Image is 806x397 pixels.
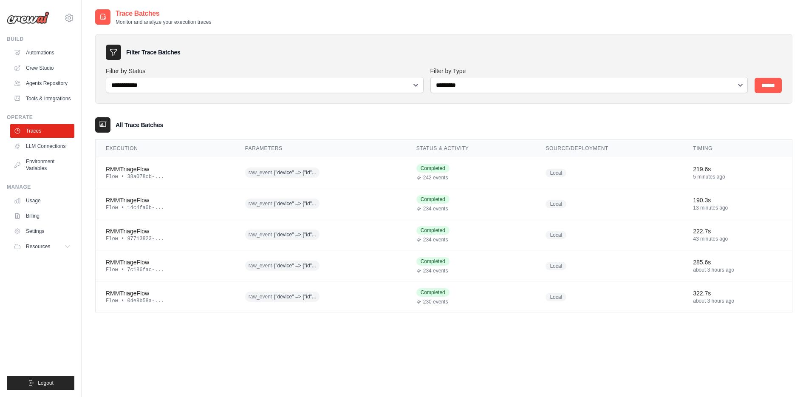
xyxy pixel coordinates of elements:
[26,243,50,250] span: Resources
[245,197,396,210] div: raw_event: {"device" => {"id" => "'10'", "name" => "'Production Server'"}, "message" => "Disk spa...
[7,114,74,121] div: Operate
[245,290,396,303] div: raw_event: {"device" => {"id" => "'10'", "name" => "'Production Server'"}, "message" => "Disk spa...
[96,281,792,312] tr: View details for RMMTriageFlow execution
[96,250,792,281] tr: View details for RMMTriageFlow execution
[274,262,316,269] span: {"device" => {"id"...
[693,196,782,204] div: 190.3s
[38,380,54,386] span: Logout
[274,231,316,238] span: {"device" => {"id"...
[235,140,406,157] th: Parameters
[535,140,683,157] th: Source/Deployment
[249,293,272,300] span: raw_event
[693,165,782,173] div: 219.6s
[416,195,450,204] span: Completed
[106,258,225,267] div: RMMTriageFlow
[693,289,782,298] div: 322.7s
[693,227,782,235] div: 222.7s
[693,258,782,267] div: 285.6s
[7,11,49,24] img: Logo
[693,298,782,304] div: about 3 hours ago
[274,169,316,176] span: {"device" => {"id"...
[416,226,450,235] span: Completed
[245,166,396,179] div: raw_event: {"device" => {"id" => "'10'", "name" => "'Production Server'"}, "message" => "Disk spa...
[693,204,782,211] div: 13 minutes ago
[249,169,272,176] span: raw_event
[406,140,536,157] th: Status & Activity
[106,227,225,235] div: RMMTriageFlow
[693,235,782,242] div: 43 minutes ago
[106,204,225,211] div: Flow • 14c4fa0b-...
[546,200,566,208] span: Local
[106,235,225,242] div: Flow • 97713823-...
[7,376,74,390] button: Logout
[693,173,782,180] div: 5 minutes ago
[546,262,566,270] span: Local
[683,140,792,157] th: Timing
[106,165,225,173] div: RMMTriageFlow
[7,36,74,43] div: Build
[423,298,448,305] span: 230 events
[10,155,74,175] a: Environment Variables
[423,267,448,274] span: 234 events
[245,228,396,241] div: raw_event: {"device" => {"id" => "'10'", "name" => "'Production Server'"}, "message" => "Disk spa...
[10,139,74,153] a: LLM Connections
[96,188,792,219] tr: View details for RMMTriageFlow execution
[106,196,225,204] div: RMMTriageFlow
[126,48,180,57] h3: Filter Trace Batches
[116,9,211,19] h2: Trace Batches
[10,224,74,238] a: Settings
[7,184,74,190] div: Manage
[423,205,448,212] span: 234 events
[416,288,450,297] span: Completed
[423,174,448,181] span: 242 events
[546,231,566,239] span: Local
[249,262,272,269] span: raw_event
[106,173,225,180] div: Flow • 38a078cb-...
[106,67,424,75] label: Filter by Status
[96,157,792,188] tr: View details for RMMTriageFlow execution
[106,298,225,304] div: Flow • 04e8b58a-...
[249,200,272,207] span: raw_event
[249,231,272,238] span: raw_event
[116,121,163,129] h3: All Trace Batches
[10,92,74,105] a: Tools & Integrations
[96,140,235,157] th: Execution
[10,209,74,223] a: Billing
[10,46,74,60] a: Automations
[274,293,316,300] span: {"device" => {"id"...
[10,194,74,207] a: Usage
[416,257,450,266] span: Completed
[10,61,74,75] a: Crew Studio
[546,169,566,177] span: Local
[430,67,748,75] label: Filter by Type
[10,124,74,138] a: Traces
[116,19,211,26] p: Monitor and analyze your execution traces
[546,293,566,301] span: Local
[96,219,792,250] tr: View details for RMMTriageFlow execution
[416,164,450,173] span: Completed
[423,236,448,243] span: 234 events
[693,267,782,273] div: about 3 hours ago
[106,267,225,273] div: Flow • 7c186fac-...
[10,240,74,253] button: Resources
[274,200,316,207] span: {"device" => {"id"...
[10,77,74,90] a: Agents Repository
[245,259,396,272] div: raw_event: {"device" => {"id" => "'10'", "name" => "'Production Server'"}, "message" => "Disk spa...
[106,289,225,298] div: RMMTriageFlow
